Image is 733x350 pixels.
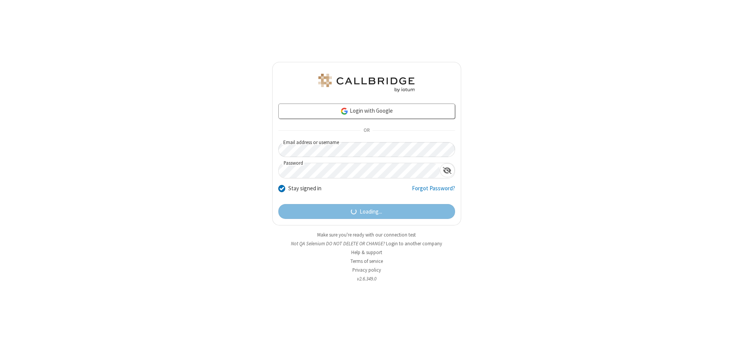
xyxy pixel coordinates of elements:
div: Show password [440,163,455,177]
button: Loading... [278,204,455,219]
a: Login with Google [278,104,455,119]
button: Login to another company [386,240,442,247]
li: v2.6.349.0 [272,275,461,282]
a: Forgot Password? [412,184,455,199]
a: Privacy policy [352,267,381,273]
img: google-icon.png [340,107,349,115]
input: Password [279,163,440,178]
a: Terms of service [350,258,383,264]
span: Loading... [360,207,382,216]
img: QA Selenium DO NOT DELETE OR CHANGE [317,74,416,92]
a: Help & support [351,249,382,256]
input: Email address or username [278,142,455,157]
span: OR [360,125,373,136]
a: Make sure you're ready with our connection test [317,232,416,238]
iframe: Chat [714,330,727,345]
label: Stay signed in [288,184,321,193]
li: Not QA Selenium DO NOT DELETE OR CHANGE? [272,240,461,247]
